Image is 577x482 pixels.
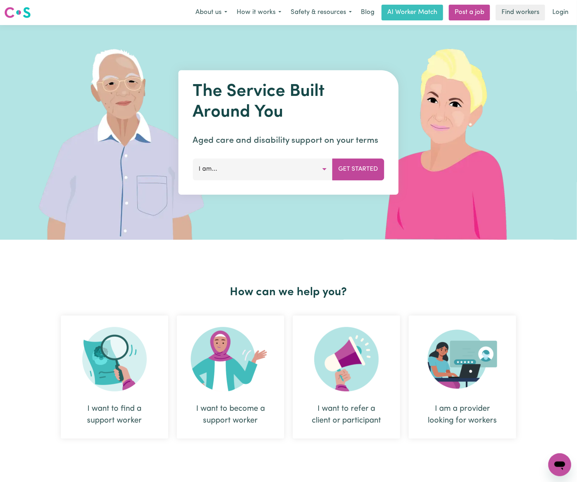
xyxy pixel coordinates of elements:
a: Careseekers logo [4,4,31,21]
img: Provider [428,327,497,391]
div: I want to become a support worker [177,316,284,439]
h1: The Service Built Around You [193,82,384,123]
button: How it works [232,5,286,20]
a: Login [548,5,573,20]
div: I am a provider looking for workers [409,316,516,439]
p: Aged care and disability support on your terms [193,134,384,147]
div: I want to find a support worker [78,403,151,427]
div: I want to refer a client or participant [310,403,383,427]
button: I am... [193,159,333,180]
a: Find workers [496,5,545,20]
iframe: Button to launch messaging window [548,453,571,476]
img: Careseekers logo [4,6,31,19]
div: I want to find a support worker [61,316,168,439]
a: Blog [357,5,379,20]
a: Post a job [449,5,490,20]
img: Become Worker [191,327,270,391]
div: I want to become a support worker [194,403,267,427]
img: Search [82,327,147,391]
h2: How can we help you? [57,286,520,299]
a: AI Worker Match [382,5,443,20]
div: I want to refer a client or participant [293,316,400,439]
div: I am a provider looking for workers [426,403,499,427]
button: Safety & resources [286,5,357,20]
img: Refer [314,327,379,391]
button: About us [191,5,232,20]
button: Get Started [333,159,384,180]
